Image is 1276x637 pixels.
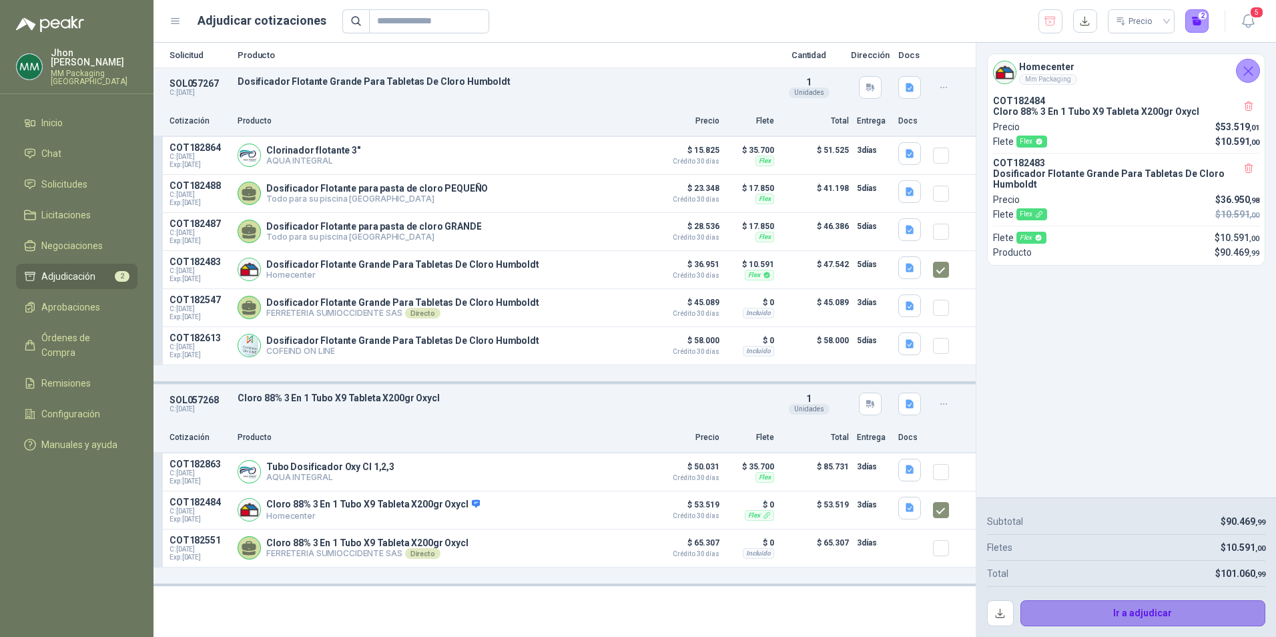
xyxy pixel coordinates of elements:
[170,275,230,283] span: Exp: [DATE]
[170,431,230,444] p: Cotización
[170,180,230,191] p: COT182488
[41,331,125,360] span: Órdenes de Compra
[170,237,230,245] span: Exp: [DATE]
[653,513,719,519] span: Crédito 30 días
[653,431,719,444] p: Precio
[16,294,137,320] a: Aprobaciones
[1249,249,1259,258] span: ,99
[16,202,137,228] a: Licitaciones
[170,199,230,207] span: Exp: [DATE]
[51,69,137,85] p: MM Packaging [GEOGRAPHIC_DATA]
[1221,194,1259,205] span: 36.950
[170,497,230,507] p: COT182484
[653,142,719,165] p: $ 15.825
[238,76,767,87] p: Dosificador Flotante Grande Para Tabletas De Cloro Humboldt
[266,183,488,194] p: Dosificador Flotante para pasta de cloro PEQUEÑO
[775,51,842,59] p: Cantidad
[170,554,230,562] span: Exp: [DATE]
[1226,516,1265,527] span: 90.469
[1221,514,1265,529] p: $
[170,89,230,97] p: C: [DATE]
[170,469,230,477] span: C: [DATE]
[170,153,230,161] span: C: [DATE]
[238,393,767,403] p: Cloro 88% 3 En 1 Tubo X9 Tableta X200gr Oxycl
[16,371,137,396] a: Remisiones
[41,407,100,421] span: Configuración
[653,535,719,558] p: $ 65.307
[727,142,774,158] p: $ 35.700
[238,335,260,357] img: Company Logo
[41,269,95,284] span: Adjudicación
[1249,211,1259,220] span: ,00
[857,535,890,551] p: 3 días
[115,271,129,282] span: 2
[653,459,719,481] p: $ 50.031
[857,431,890,444] p: Entrega
[170,515,230,523] span: Exp: [DATE]
[41,177,87,192] span: Solicitudes
[994,61,1016,83] img: Company Logo
[170,546,230,554] span: C: [DATE]
[170,351,230,359] span: Exp: [DATE]
[1221,540,1265,555] p: $
[266,232,481,242] p: Todo para su piscina [GEOGRAPHIC_DATA]
[238,431,645,444] p: Producto
[898,115,925,128] p: Docs
[1215,230,1259,245] p: $
[898,431,925,444] p: Docs
[41,376,91,391] span: Remisiones
[857,497,890,513] p: 3 días
[653,310,719,317] span: Crédito 30 días
[857,142,890,158] p: 3 días
[16,264,137,289] a: Adjudicación2
[727,497,774,513] p: $ 0
[16,325,137,365] a: Órdenes de Compra
[238,115,645,128] p: Producto
[170,313,230,321] span: Exp: [DATE]
[755,472,774,483] div: Flex
[987,514,1023,529] p: Subtotal
[170,229,230,237] span: C: [DATE]
[266,145,360,156] p: Clorinador flotante 3″
[266,499,480,511] p: Cloro 88% 3 En 1 Tubo X9 Tableta X200gr Oxycl
[653,475,719,481] span: Crédito 30 días
[16,432,137,457] a: Manuales y ayuda
[266,346,539,356] p: COFEIND ON LINE
[1255,544,1265,553] span: ,00
[170,507,230,515] span: C: [DATE]
[1236,59,1260,83] button: Cerrar
[1226,542,1265,553] span: 10.591
[727,115,774,128] p: Flete
[1019,74,1077,85] div: Mm Packaging
[653,551,719,558] span: Crédito 30 días
[1215,134,1259,149] p: $
[857,218,890,234] p: 5 días
[41,116,63,130] span: Inicio
[170,333,230,343] p: COT182613
[653,294,719,317] p: $ 45.089
[1249,124,1259,132] span: ,01
[727,535,774,551] p: $ 0
[170,405,230,413] p: C: [DATE]
[1236,9,1260,33] button: 5
[987,540,1012,555] p: Fletes
[850,51,890,59] p: Dirección
[266,472,394,482] p: AQUA INTEGRAL
[782,459,849,485] p: $ 85.731
[1221,122,1259,132] span: 53.519
[653,333,719,355] p: $ 58.000
[782,294,849,321] p: $ 45.089
[755,232,774,242] div: Flex
[755,156,774,166] div: Flex
[16,16,84,32] img: Logo peakr
[170,256,230,267] p: COT182483
[16,233,137,258] a: Negociaciones
[987,566,1008,581] p: Total
[1215,207,1259,222] p: $
[266,297,539,308] p: Dosificador Flotante Grande Para Tabletas De Cloro Humboldt
[1249,196,1259,205] span: ,98
[1016,208,1047,220] div: Flex
[1185,9,1209,33] button: 2
[238,258,260,280] img: Company Logo
[238,144,260,166] img: Company Logo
